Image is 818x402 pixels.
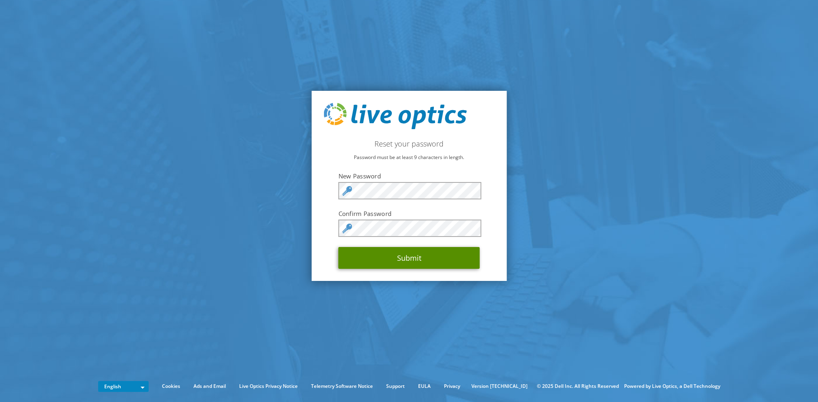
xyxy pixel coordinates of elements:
[339,209,480,218] label: Confirm Password
[412,382,437,391] a: EULA
[324,103,467,130] img: live_optics_svg.svg
[324,139,494,148] h2: Reset your password
[624,382,720,391] li: Powered by Live Optics, a Dell Technology
[438,382,466,391] a: Privacy
[187,382,232,391] a: Ads and Email
[156,382,186,391] a: Cookies
[533,382,623,391] li: © 2025 Dell Inc. All Rights Reserved
[380,382,411,391] a: Support
[233,382,304,391] a: Live Optics Privacy Notice
[467,382,532,391] li: Version [TECHNICAL_ID]
[339,247,480,269] button: Submit
[324,153,494,162] p: Password must be at least 9 characters in length.
[305,382,379,391] a: Telemetry Software Notice
[339,172,480,180] label: New Password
